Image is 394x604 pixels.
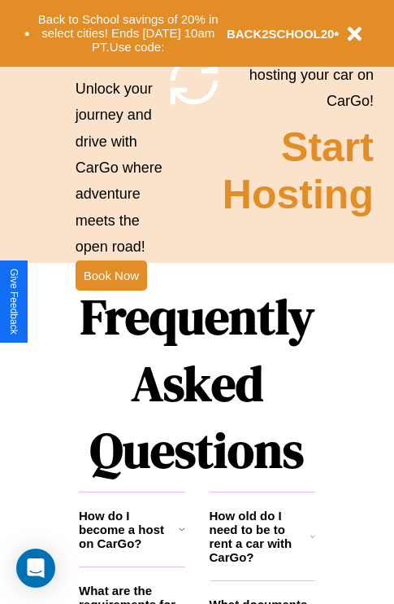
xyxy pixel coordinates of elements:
[76,76,166,260] p: Unlock your journey and drive with CarGo where adventure meets the open road!
[30,8,227,59] button: Back to School savings of 20% in select cities! Ends [DATE] 10am PT.Use code:
[227,27,335,41] b: BACK2SCHOOL20
[16,549,55,588] div: Open Intercom Messenger
[79,275,315,492] h1: Frequently Asked Questions
[79,509,179,550] h3: How do I become a host on CarGo?
[223,124,374,218] h2: Start Hosting
[210,509,311,564] h3: How old do I need to be to rent a car with CarGo?
[8,269,19,335] div: Give Feedback
[76,260,147,291] button: Book Now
